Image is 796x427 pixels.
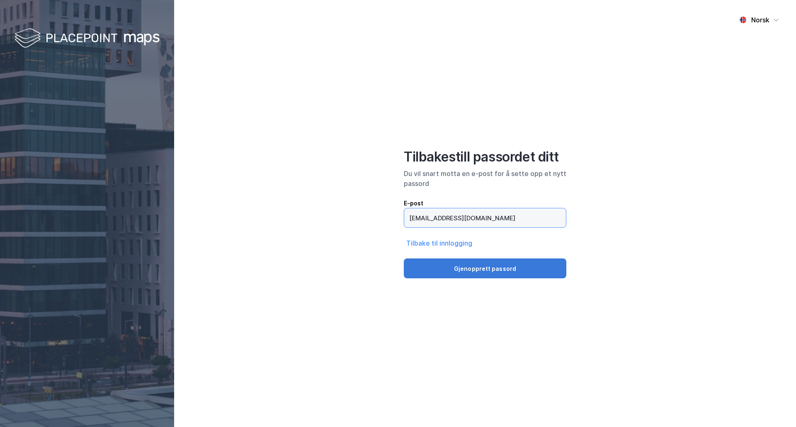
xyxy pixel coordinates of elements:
div: Kontrollprogram for chat [755,387,796,427]
img: logo-white.f07954bde2210d2a523dddb988cd2aa7.svg [15,27,160,51]
iframe: Chat Widget [755,387,796,427]
button: Gjenopprett passord [404,258,566,278]
button: Tilbake til innlogging [404,238,475,248]
div: Norsk [751,15,769,25]
div: Tilbakestill passordet ditt [404,149,566,165]
div: Du vil snart motta en e-post for å sette opp et nytt passord [404,169,566,188]
div: E-post [404,198,566,208]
